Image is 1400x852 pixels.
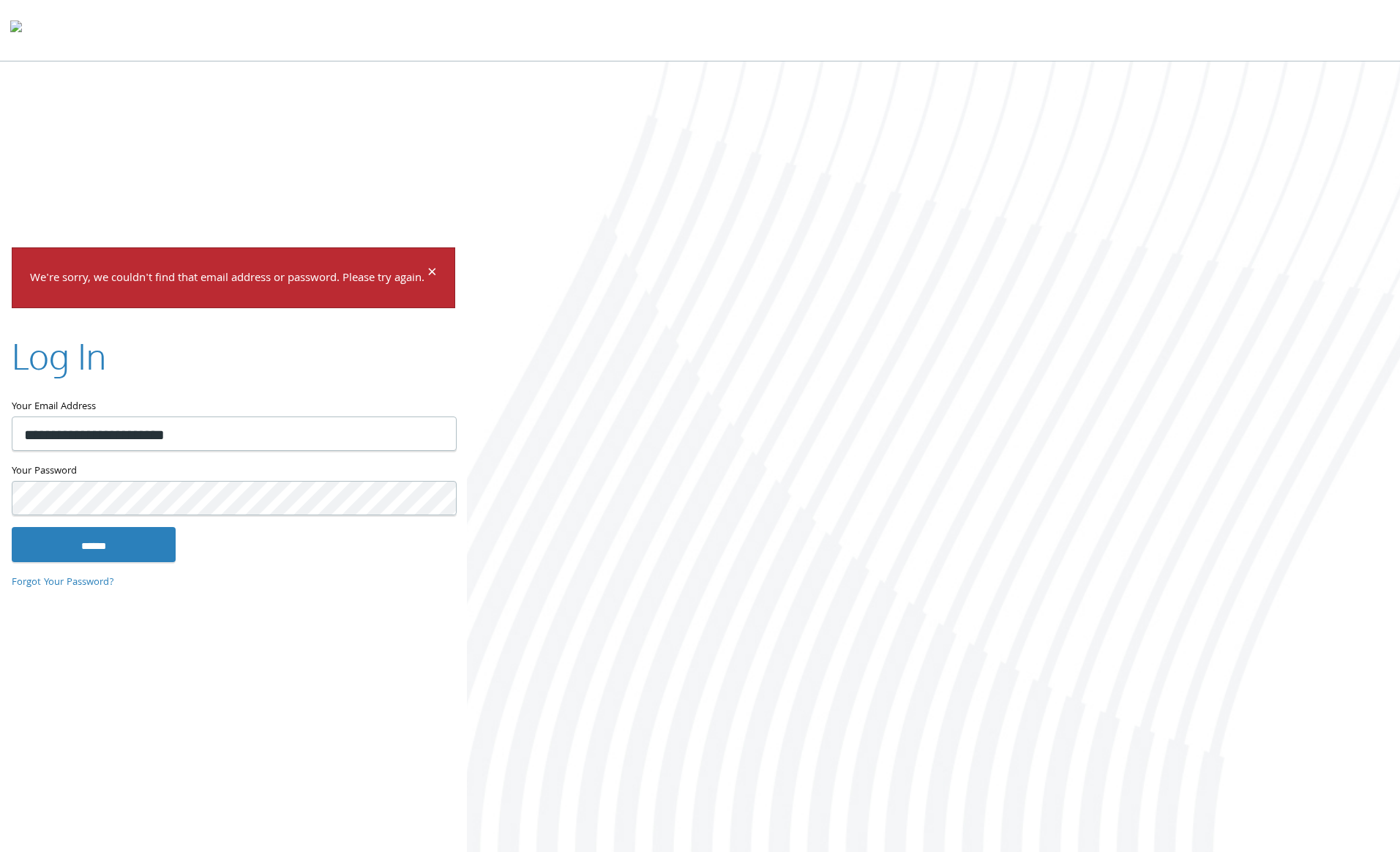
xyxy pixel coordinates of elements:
[427,266,437,283] button: Dismiss alert
[427,260,437,288] span: ×
[12,575,114,591] a: Forgot Your Password?
[12,332,106,381] h2: Log In
[30,269,425,290] p: We're sorry, we couldn't find that email address or password. Please try again.
[12,463,455,481] label: Your Password
[10,15,22,45] img: todyl-logo-dark.svg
